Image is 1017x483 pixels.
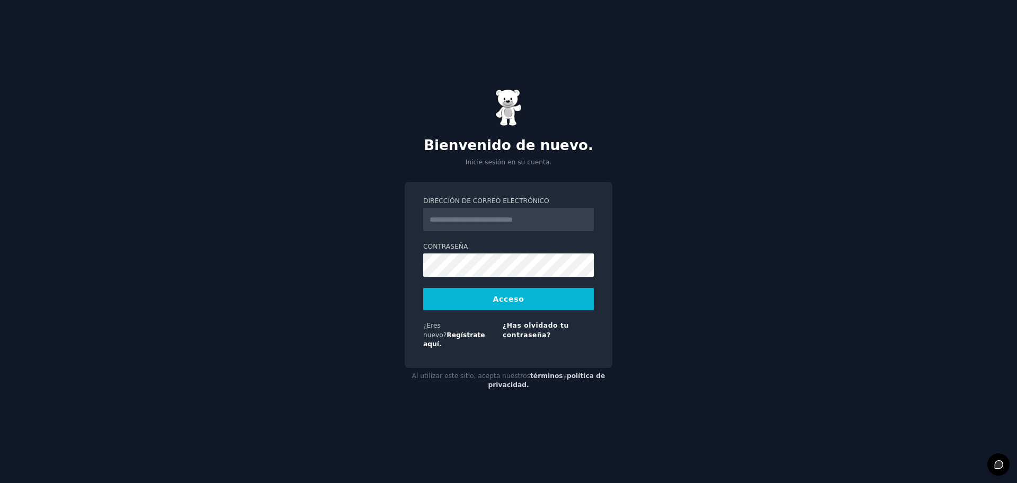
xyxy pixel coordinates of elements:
[423,288,594,310] button: Acceso
[466,159,551,166] font: Inicie sesión en su cuenta.
[493,295,524,303] font: Acceso
[412,372,530,380] font: Al utilizar este sitio, acepta nuestros
[530,372,563,380] a: términos
[423,331,485,348] a: Regístrate aquí.
[503,322,569,339] a: ¿Has olvidado tu contraseña?
[423,243,468,250] font: Contraseña
[423,322,447,339] font: ¿Eres nuevo?
[424,137,593,153] font: Bienvenido de nuevo.
[423,197,549,205] font: Dirección de correo electrónico
[495,89,522,126] img: Osito de goma
[563,372,567,380] font: y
